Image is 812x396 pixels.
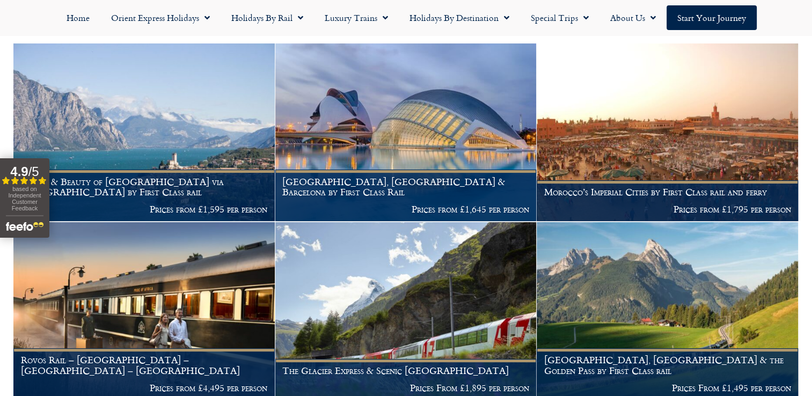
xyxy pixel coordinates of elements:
a: About Us [599,5,667,30]
a: Holidays by Rail [221,5,314,30]
a: Special Trips [520,5,599,30]
h1: Morocco’s Imperial Cities by First Class rail and ferry [544,187,791,197]
a: Luxury Trains [314,5,399,30]
h1: Charm & Beauty of [GEOGRAPHIC_DATA] via [GEOGRAPHIC_DATA] by First Class rail [21,177,268,197]
p: Prices from £1,795 per person [544,204,791,215]
h1: [GEOGRAPHIC_DATA], [GEOGRAPHIC_DATA] & the Golden Pass by First Class rail [544,355,791,376]
a: Start your Journey [667,5,757,30]
a: Morocco’s Imperial Cities by First Class rail and ferry Prices from £1,795 per person [537,43,799,222]
h1: The Glacier Express & Scenic [GEOGRAPHIC_DATA] [282,365,529,376]
a: Home [56,5,100,30]
a: Orient Express Holidays [100,5,221,30]
p: Prices from £4,495 per person [21,383,268,393]
p: Prices from £1,595 per person [21,204,268,215]
h1: Rovos Rail – [GEOGRAPHIC_DATA] – [GEOGRAPHIC_DATA] – [GEOGRAPHIC_DATA] [21,355,268,376]
p: Prices From £1,895 per person [282,383,529,393]
a: [GEOGRAPHIC_DATA], [GEOGRAPHIC_DATA] & Barcelona by First Class Rail Prices from £1,645 per person [275,43,537,222]
p: Prices from £1,645 per person [282,204,529,215]
nav: Menu [5,5,807,30]
p: Prices From £1,495 per person [544,383,791,393]
a: Charm & Beauty of [GEOGRAPHIC_DATA] via [GEOGRAPHIC_DATA] by First Class rail Prices from £1,595 ... [13,43,275,222]
a: Holidays by Destination [399,5,520,30]
h1: [GEOGRAPHIC_DATA], [GEOGRAPHIC_DATA] & Barcelona by First Class Rail [282,177,529,197]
